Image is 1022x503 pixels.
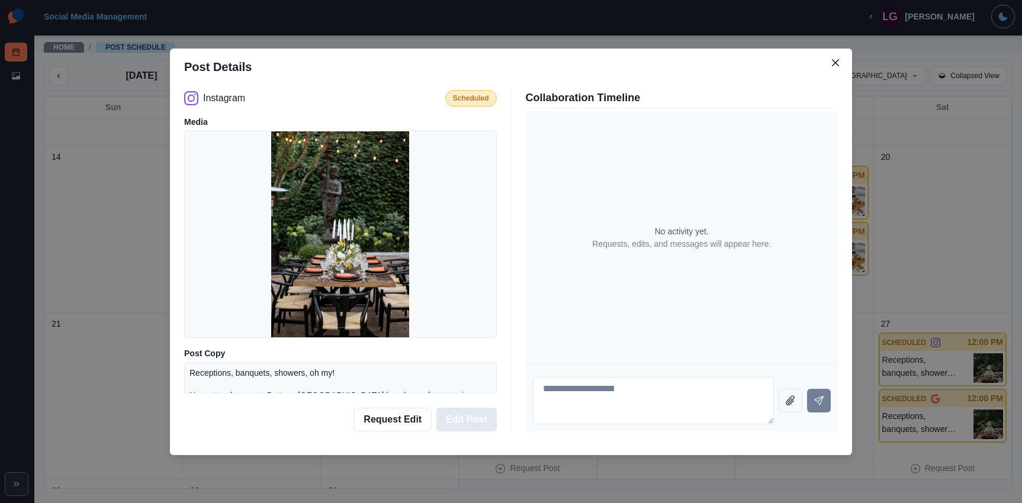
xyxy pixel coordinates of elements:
header: Post Details [170,49,852,85]
p: Requests, edits, and messages will appear here. [592,238,771,250]
p: Media [184,116,497,128]
p: Scheduled [453,93,489,104]
button: Attach file [779,389,802,412]
p: No activity yet. [655,225,709,238]
p: Receptions, banquets, showers, oh my! No matter the event, Bottega [GEOGRAPHIC_DATA] has the perf... [189,367,491,413]
button: Send message [807,389,831,412]
button: Edit Post [436,408,496,431]
p: Post Copy [184,347,497,360]
button: Request Edit [353,408,432,431]
img: kncay1iihth9plhyoe5r [271,131,409,338]
p: Instagram [203,91,245,105]
p: Collaboration Timeline [526,90,838,106]
button: Close [826,53,845,72]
